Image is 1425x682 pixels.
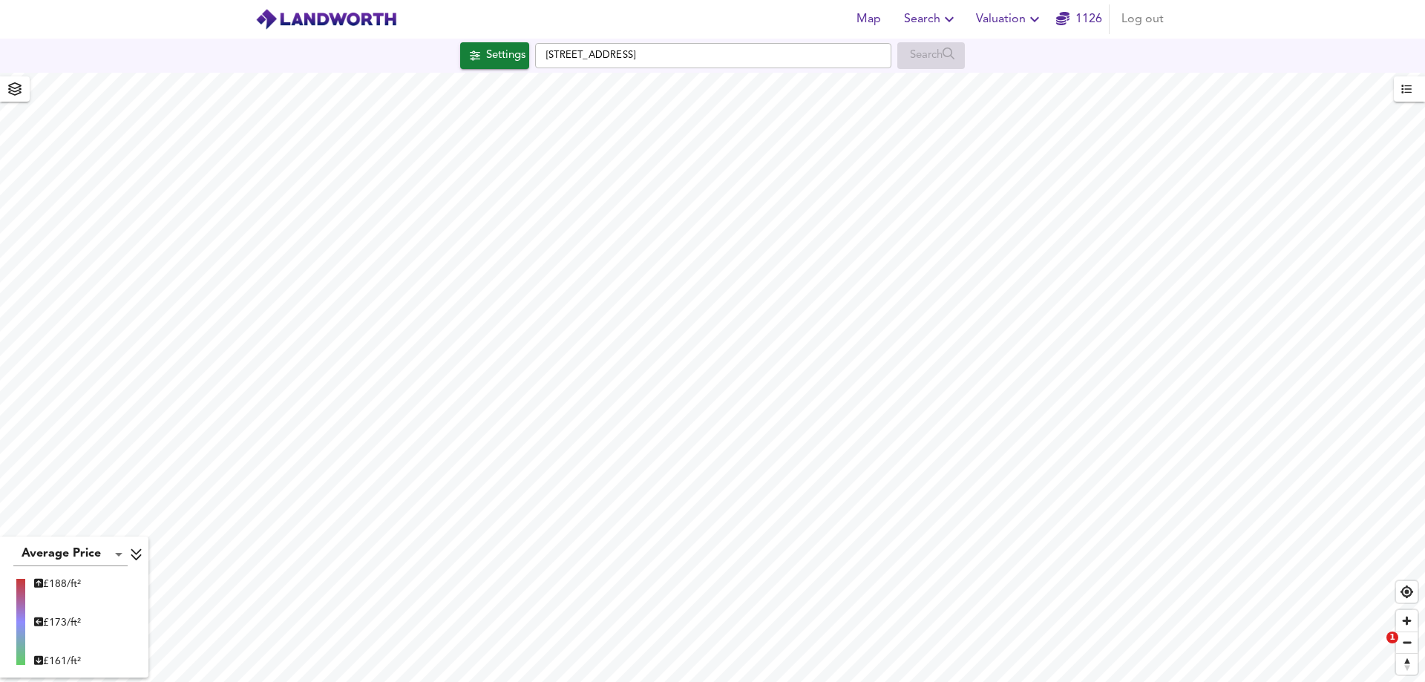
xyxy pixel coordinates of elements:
[486,46,525,65] div: Settings
[460,42,529,69] button: Settings
[1396,610,1418,632] button: Zoom in
[976,9,1044,30] span: Valuation
[1396,581,1418,603] button: Find my location
[1396,654,1418,675] span: Reset bearing to north
[1396,632,1418,653] span: Zoom out
[898,4,964,34] button: Search
[1116,4,1170,34] button: Log out
[535,43,891,68] input: Enter a location...
[1056,9,1102,30] a: 1126
[904,9,958,30] span: Search
[34,615,81,630] div: £ 173/ft²
[1386,632,1398,643] span: 1
[1356,632,1392,667] iframe: Intercom live chat
[970,4,1049,34] button: Valuation
[1055,4,1103,34] button: 1126
[34,654,81,669] div: £ 161/ft²
[897,42,965,69] div: Enable a Source before running a Search
[851,9,886,30] span: Map
[1396,653,1418,675] button: Reset bearing to north
[460,42,529,69] div: Click to configure Search Settings
[255,8,397,30] img: logo
[34,577,81,591] div: £ 188/ft²
[1396,632,1418,653] button: Zoom out
[13,542,128,566] div: Average Price
[845,4,892,34] button: Map
[1121,9,1164,30] span: Log out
